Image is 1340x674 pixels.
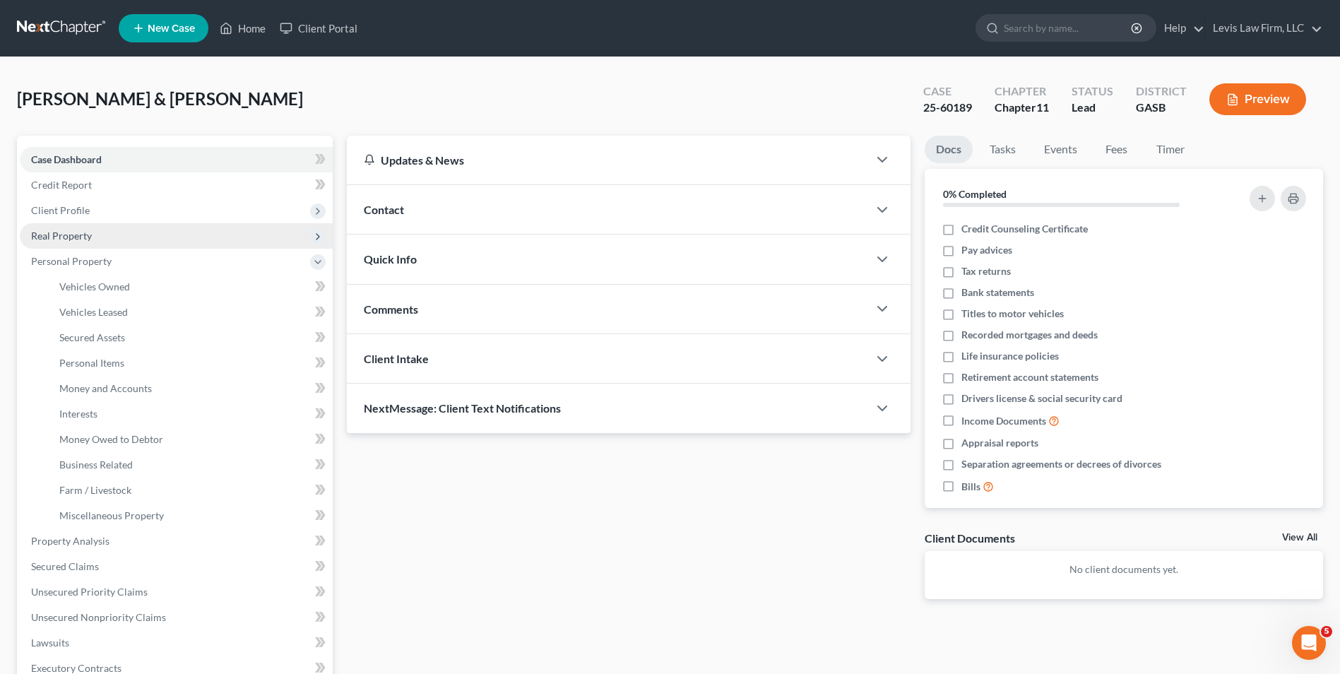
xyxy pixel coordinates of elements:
[20,528,333,554] a: Property Analysis
[48,401,333,427] a: Interests
[923,83,972,100] div: Case
[961,328,1098,342] span: Recorded mortgages and deeds
[923,100,972,116] div: 25-60189
[31,204,90,216] span: Client Profile
[1292,626,1326,660] iframe: Intercom live chat
[59,331,125,343] span: Secured Assets
[59,509,164,521] span: Miscellaneous Property
[48,503,333,528] a: Miscellaneous Property
[961,307,1064,321] span: Titles to motor vehicles
[59,306,128,318] span: Vehicles Leased
[1136,83,1187,100] div: District
[364,352,429,365] span: Client Intake
[364,153,851,167] div: Updates & News
[1004,15,1133,41] input: Search by name...
[961,243,1012,257] span: Pay advices
[31,230,92,242] span: Real Property
[59,484,131,496] span: Farm / Livestock
[995,100,1049,116] div: Chapter
[31,611,166,623] span: Unsecured Nonpriority Claims
[20,630,333,656] a: Lawsuits
[1206,16,1322,41] a: Levis Law Firm, LLC
[59,459,133,471] span: Business Related
[20,605,333,630] a: Unsecured Nonpriority Claims
[1209,83,1306,115] button: Preview
[1094,136,1139,163] a: Fees
[364,302,418,316] span: Comments
[1033,136,1089,163] a: Events
[20,579,333,605] a: Unsecured Priority Claims
[31,586,148,598] span: Unsecured Priority Claims
[31,179,92,191] span: Credit Report
[31,255,112,267] span: Personal Property
[31,662,121,674] span: Executory Contracts
[978,136,1027,163] a: Tasks
[1145,136,1196,163] a: Timer
[273,16,364,41] a: Client Portal
[59,382,152,394] span: Money and Accounts
[961,349,1059,363] span: Life insurance policies
[364,203,404,216] span: Contact
[20,172,333,198] a: Credit Report
[48,478,333,503] a: Farm / Livestock
[925,136,973,163] a: Docs
[59,280,130,292] span: Vehicles Owned
[961,370,1098,384] span: Retirement account statements
[943,188,1007,200] strong: 0% Completed
[31,560,99,572] span: Secured Claims
[1072,100,1113,116] div: Lead
[1157,16,1204,41] a: Help
[364,401,561,415] span: NextMessage: Client Text Notifications
[925,531,1015,545] div: Client Documents
[961,285,1034,300] span: Bank statements
[148,23,195,34] span: New Case
[1136,100,1187,116] div: GASB
[59,433,163,445] span: Money Owed to Debtor
[1072,83,1113,100] div: Status
[961,457,1161,471] span: Separation agreements or decrees of divorces
[961,391,1122,406] span: Drivers license & social security card
[48,325,333,350] a: Secured Assets
[961,222,1088,236] span: Credit Counseling Certificate
[995,83,1049,100] div: Chapter
[48,274,333,300] a: Vehicles Owned
[961,414,1046,428] span: Income Documents
[20,554,333,579] a: Secured Claims
[48,350,333,376] a: Personal Items
[961,264,1011,278] span: Tax returns
[48,300,333,325] a: Vehicles Leased
[961,480,980,494] span: Bills
[364,252,417,266] span: Quick Info
[936,562,1312,577] p: No client documents yet.
[20,147,333,172] a: Case Dashboard
[59,408,97,420] span: Interests
[48,376,333,401] a: Money and Accounts
[48,452,333,478] a: Business Related
[31,637,69,649] span: Lawsuits
[213,16,273,41] a: Home
[1321,626,1332,637] span: 5
[1036,100,1049,114] span: 11
[31,153,102,165] span: Case Dashboard
[961,436,1038,450] span: Appraisal reports
[48,427,333,452] a: Money Owed to Debtor
[1282,533,1317,543] a: View All
[17,88,303,109] span: [PERSON_NAME] & [PERSON_NAME]
[59,357,124,369] span: Personal Items
[31,535,109,547] span: Property Analysis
